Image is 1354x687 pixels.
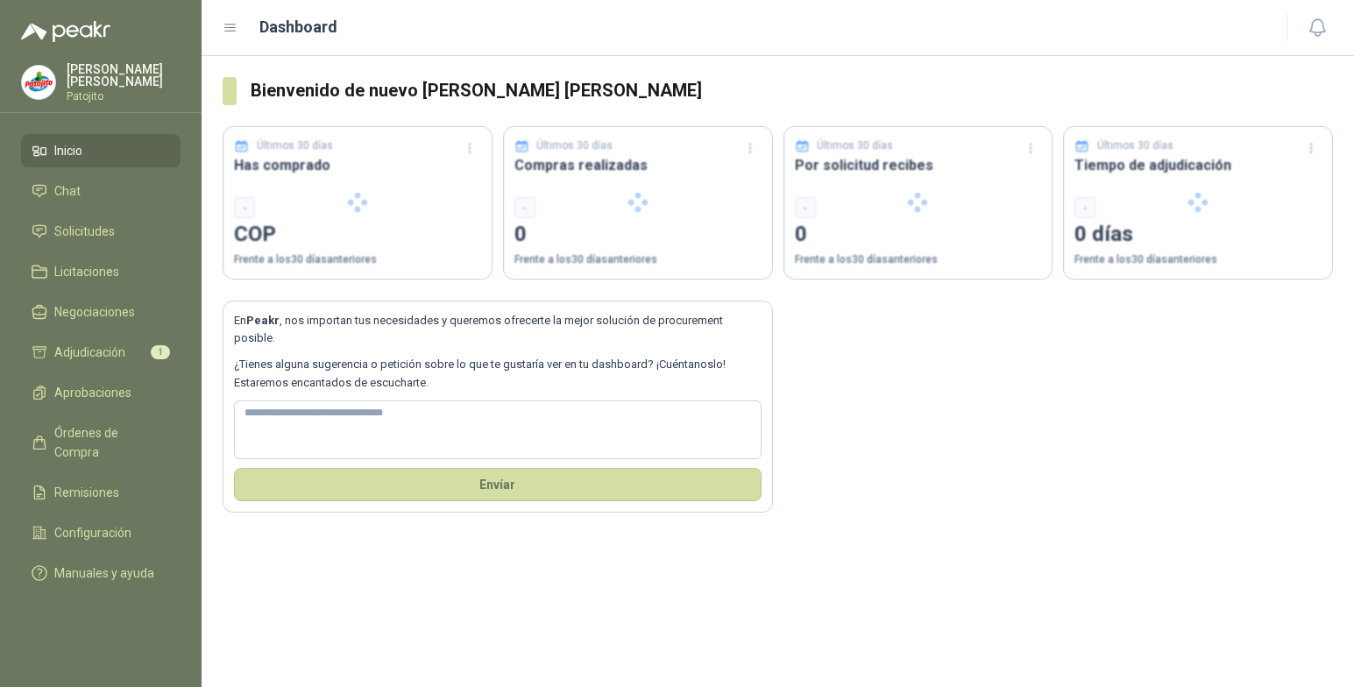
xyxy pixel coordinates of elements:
[67,91,181,102] p: Patojito
[151,345,170,359] span: 1
[234,312,762,348] p: En , nos importan tus necesidades y queremos ofrecerte la mejor solución de procurement posible.
[21,376,181,409] a: Aprobaciones
[21,476,181,509] a: Remisiones
[54,262,119,281] span: Licitaciones
[54,423,164,462] span: Órdenes de Compra
[22,66,55,99] img: Company Logo
[54,563,154,583] span: Manuales y ayuda
[54,523,131,542] span: Configuración
[21,134,181,167] a: Inicio
[21,416,181,469] a: Órdenes de Compra
[54,302,135,322] span: Negociaciones
[67,63,181,88] p: [PERSON_NAME] [PERSON_NAME]
[54,343,125,362] span: Adjudicación
[54,222,115,241] span: Solicitudes
[234,356,762,392] p: ¿Tienes alguna sugerencia o petición sobre lo que te gustaría ver en tu dashboard? ¡Cuéntanoslo! ...
[21,516,181,549] a: Configuración
[54,141,82,160] span: Inicio
[54,181,81,201] span: Chat
[21,556,181,590] a: Manuales y ayuda
[234,468,762,501] button: Envíar
[21,336,181,369] a: Adjudicación1
[54,483,119,502] span: Remisiones
[21,295,181,329] a: Negociaciones
[21,174,181,208] a: Chat
[251,77,1333,104] h3: Bienvenido de nuevo [PERSON_NAME] [PERSON_NAME]
[259,15,337,39] h1: Dashboard
[54,383,131,402] span: Aprobaciones
[21,255,181,288] a: Licitaciones
[21,215,181,248] a: Solicitudes
[246,314,280,327] b: Peakr
[21,21,110,42] img: Logo peakr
